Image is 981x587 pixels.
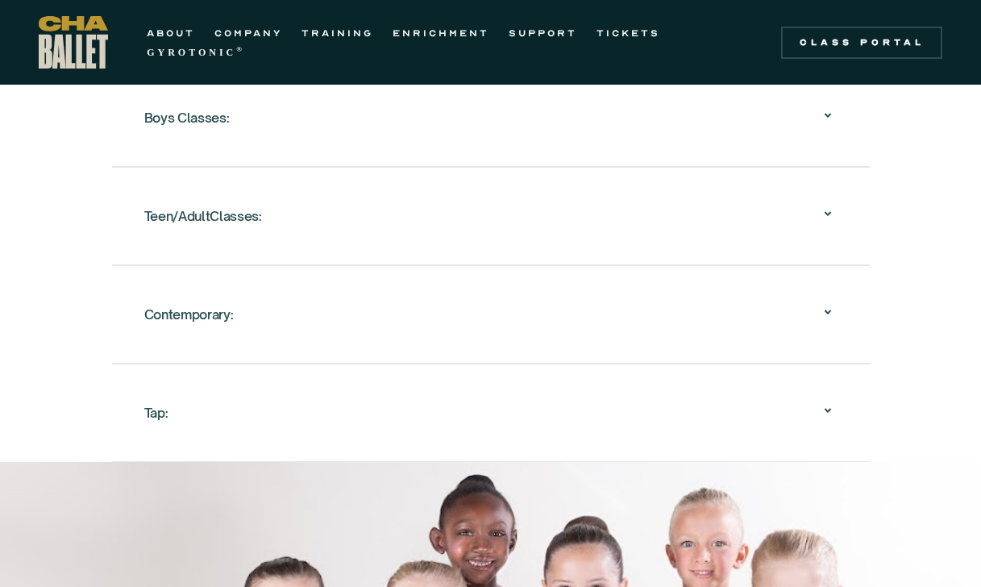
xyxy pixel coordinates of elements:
[236,45,245,53] sup: ®
[144,398,168,427] div: Tap:
[144,202,262,231] div: Teen/AdultClasses:
[144,92,838,144] div: Boys Classes:
[39,16,108,69] a: home
[147,43,245,62] a: GYROTONIC®
[791,36,933,49] div: Class Portal
[214,23,282,43] a: COMPANY
[144,289,838,340] div: Contemporary:
[144,387,838,439] div: Tap:
[393,23,489,43] a: ENRICHMENT
[596,23,660,43] a: TICKETS
[147,23,195,43] a: ABOUT
[144,300,234,329] div: Contemporary:
[144,103,230,132] div: Boys Classes:
[147,47,236,58] strong: GYROTONIC
[781,27,942,59] a: Class Portal
[509,23,577,43] a: SUPPORT
[144,190,838,242] div: Teen/AdultClasses:
[301,23,373,43] a: TRAINING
